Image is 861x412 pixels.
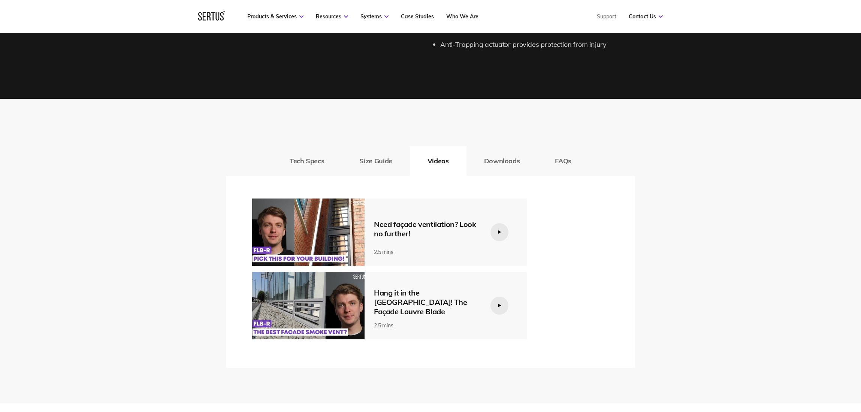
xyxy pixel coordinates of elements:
[374,288,479,316] div: Hang it in the [GEOGRAPHIC_DATA]! The Façade Louvre Blade
[401,13,434,20] a: Case Studies
[597,13,616,20] a: Support
[440,39,635,50] li: Anti-Trapping actuator provides protection from injury
[342,146,410,176] button: Size Guide
[374,322,479,329] div: 2.5 mins
[629,13,663,20] a: Contact Us
[272,146,342,176] button: Tech Specs
[247,13,303,20] a: Products & Services
[466,146,538,176] button: Downloads
[446,13,478,20] a: Who We Are
[360,13,389,20] a: Systems
[316,13,348,20] a: Resources
[374,249,479,255] div: 2.5 mins
[537,146,589,176] button: FAQs
[374,219,479,238] div: Need façade ventilation? Look no further!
